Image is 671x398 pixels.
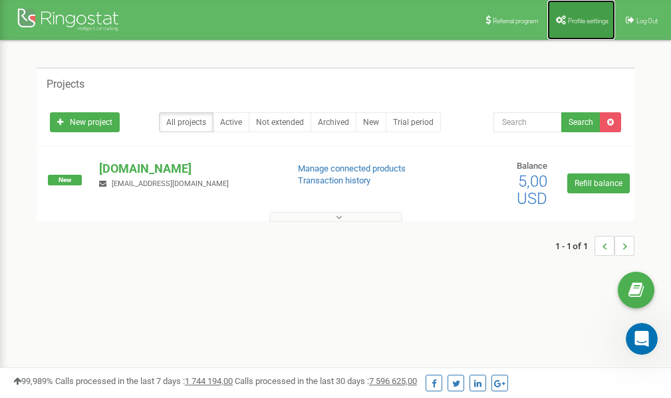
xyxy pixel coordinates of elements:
[561,112,601,132] button: Search
[235,376,417,386] span: Calls processed in the last 30 days :
[636,17,658,25] span: Log Out
[55,376,233,386] span: Calls processed in the last 7 days :
[626,323,658,355] iframe: Intercom live chat
[213,112,249,132] a: Active
[386,112,441,132] a: Trial period
[567,173,630,193] a: Refill balance
[356,112,386,132] a: New
[13,376,53,386] span: 99,989%
[159,112,213,132] a: All projects
[249,112,311,132] a: Not extended
[298,175,370,185] a: Transaction history
[493,112,562,132] input: Search
[48,175,82,185] span: New
[47,78,84,90] h5: Projects
[99,160,276,177] p: [DOMAIN_NAME]
[112,179,229,188] span: [EMAIL_ADDRESS][DOMAIN_NAME]
[555,223,634,269] nav: ...
[311,112,356,132] a: Archived
[185,376,233,386] u: 1 744 194,00
[517,172,547,208] span: 5,00 USD
[493,17,539,25] span: Referral program
[50,112,120,132] a: New project
[568,17,608,25] span: Profile settings
[517,161,547,171] span: Balance
[369,376,417,386] u: 7 596 625,00
[555,236,595,256] span: 1 - 1 of 1
[298,163,406,173] a: Manage connected products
